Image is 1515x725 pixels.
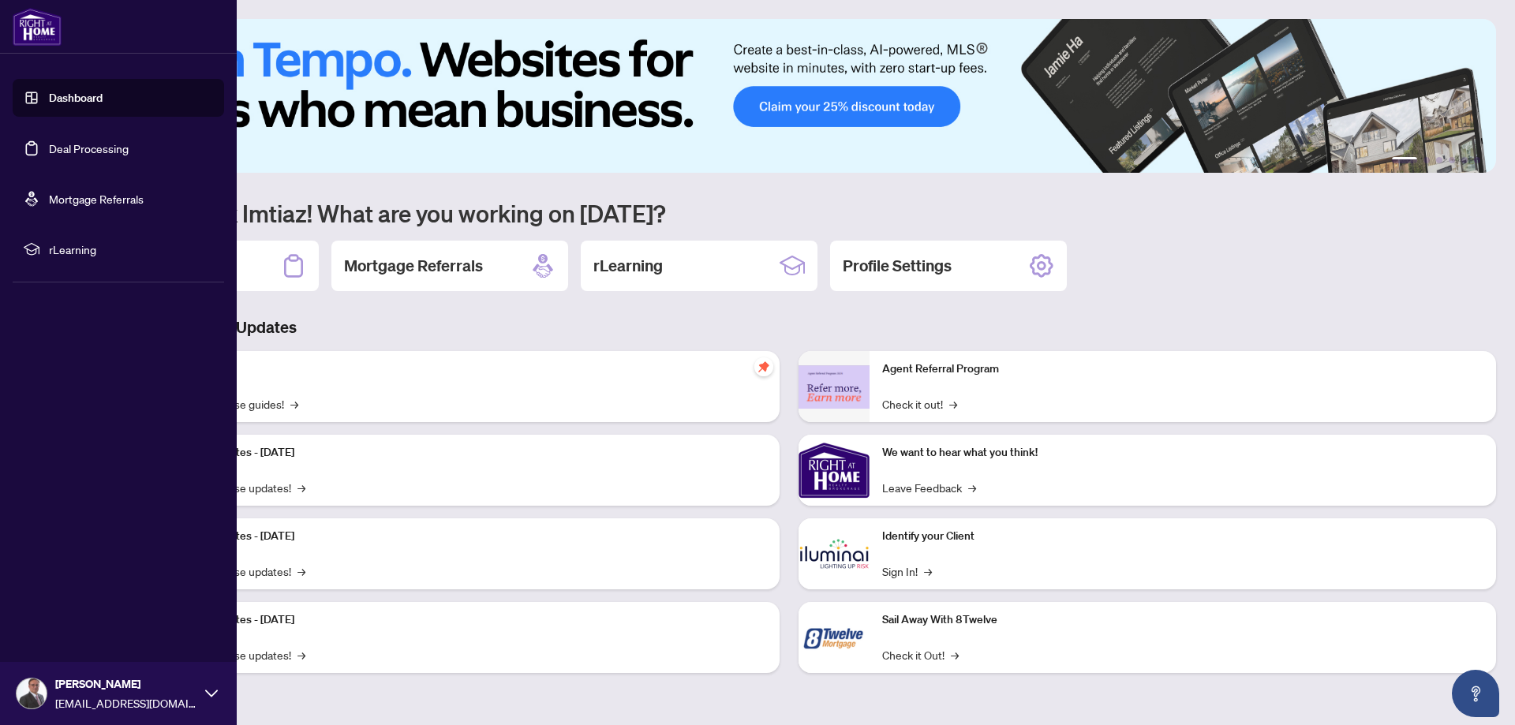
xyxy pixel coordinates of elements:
h2: Mortgage Referrals [344,255,483,277]
a: Sign In!→ [882,562,932,580]
img: Sail Away With 8Twelve [799,602,870,673]
h3: Brokerage & Industry Updates [82,316,1496,338]
img: We want to hear what you think! [799,435,870,506]
button: 2 [1423,157,1430,163]
span: → [290,395,298,413]
span: rLearning [49,241,213,258]
p: Platform Updates - [DATE] [166,611,767,629]
img: Identify your Client [799,518,870,589]
span: → [949,395,957,413]
span: pushpin [754,357,773,376]
h1: Welcome back Imtiaz! What are you working on [DATE]? [82,198,1496,228]
p: Identify your Client [882,528,1483,545]
p: Sail Away With 8Twelve [882,611,1483,629]
p: Platform Updates - [DATE] [166,444,767,462]
h2: rLearning [593,255,663,277]
button: 1 [1392,157,1417,163]
a: Dashboard [49,91,103,105]
p: Platform Updates - [DATE] [166,528,767,545]
button: 4 [1449,157,1455,163]
span: → [297,562,305,580]
p: Agent Referral Program [882,361,1483,378]
button: 5 [1461,157,1468,163]
img: logo [13,8,62,46]
img: Profile Icon [17,678,47,708]
a: Check it out!→ [882,395,957,413]
span: → [924,562,932,580]
span: [PERSON_NAME] [55,675,197,693]
img: Slide 0 [82,19,1496,173]
h2: Profile Settings [843,255,952,277]
a: Leave Feedback→ [882,479,976,496]
a: Check it Out!→ [882,646,959,663]
button: Open asap [1452,670,1499,717]
img: Agent Referral Program [799,365,870,409]
a: Deal Processing [49,141,129,155]
button: 6 [1474,157,1480,163]
span: [EMAIL_ADDRESS][DOMAIN_NAME] [55,694,197,712]
a: Mortgage Referrals [49,192,144,206]
span: → [951,646,959,663]
button: 3 [1436,157,1442,163]
p: We want to hear what you think! [882,444,1483,462]
p: Self-Help [166,361,767,378]
span: → [297,646,305,663]
span: → [297,479,305,496]
span: → [968,479,976,496]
